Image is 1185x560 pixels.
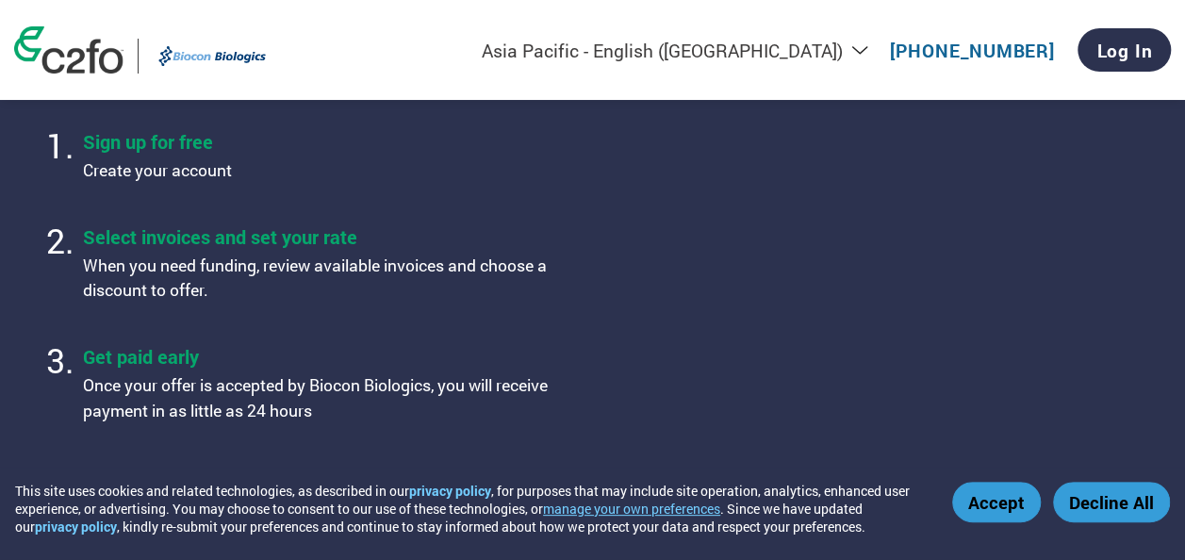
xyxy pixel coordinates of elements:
img: c2fo logo [14,26,123,74]
button: Accept [952,482,1041,522]
button: manage your own preferences [543,500,720,518]
a: privacy policy [409,482,491,500]
h4: Sign up for free [83,129,554,154]
a: [PHONE_NUMBER] [890,39,1055,62]
p: Create your account [83,158,554,183]
h4: Get paid early [83,344,554,369]
img: Biocon Biologics [153,39,272,74]
p: When you need funding, review available invoices and choose a discount to offer. [83,254,554,304]
h4: Select invoices and set your rate [83,224,554,249]
p: Once your offer is accepted by Biocon Biologics, you will receive payment in as little as 24 hours [83,373,554,423]
button: Decline All [1053,482,1170,522]
a: privacy policy [35,518,117,535]
div: This site uses cookies and related technologies, as described in our , for purposes that may incl... [15,482,925,535]
a: Log In [1078,28,1171,72]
